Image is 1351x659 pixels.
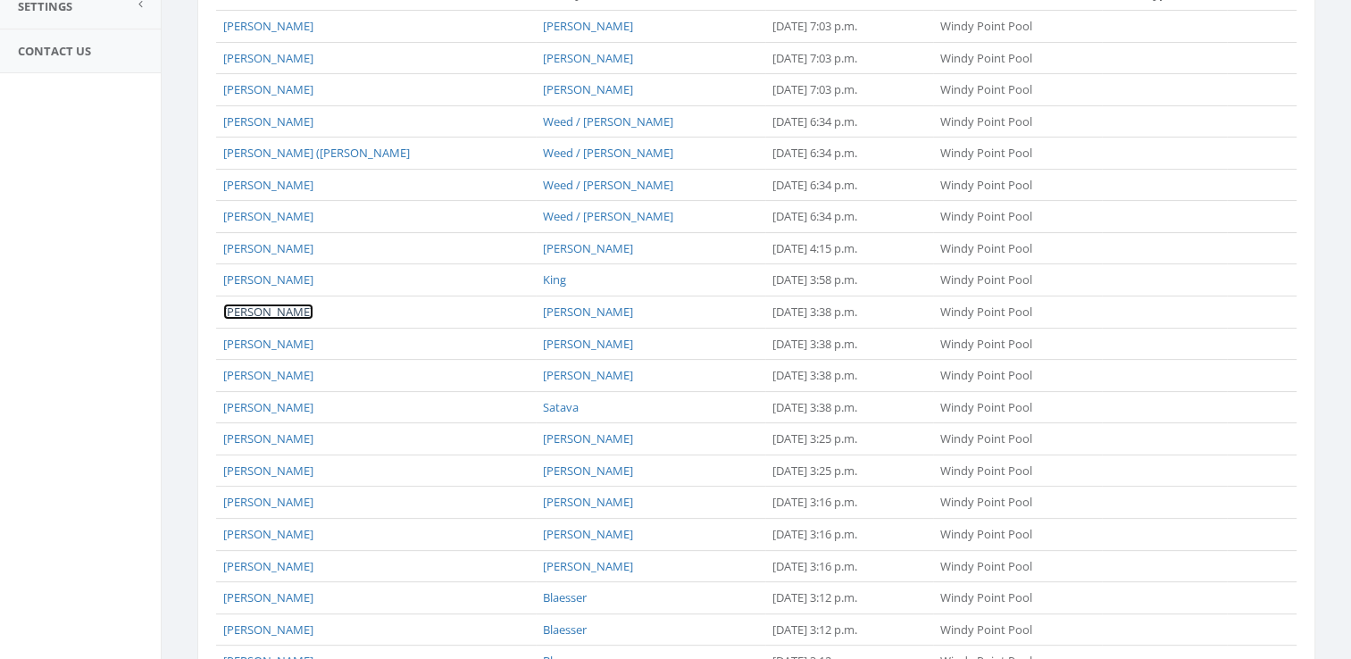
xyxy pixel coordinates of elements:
[223,271,313,288] a: [PERSON_NAME]
[933,105,1102,138] td: Windy Point Pool
[933,582,1102,614] td: Windy Point Pool
[765,169,933,201] td: [DATE] 6:34 p.m.
[543,177,673,193] a: Weed / [PERSON_NAME]
[543,463,633,479] a: [PERSON_NAME]
[223,589,313,605] a: [PERSON_NAME]
[223,304,313,320] a: [PERSON_NAME]
[765,42,933,74] td: [DATE] 7:03 p.m.
[223,208,313,224] a: [PERSON_NAME]
[933,10,1102,42] td: Windy Point Pool
[543,18,633,34] a: [PERSON_NAME]
[765,613,933,646] td: [DATE] 3:12 p.m.
[933,201,1102,233] td: Windy Point Pool
[543,336,633,352] a: [PERSON_NAME]
[933,296,1102,329] td: Windy Point Pool
[765,232,933,264] td: [DATE] 4:15 p.m.
[18,43,91,59] span: Contact Us
[543,589,587,605] a: Blaesser
[933,518,1102,550] td: Windy Point Pool
[765,296,933,329] td: [DATE] 3:38 p.m.
[765,582,933,614] td: [DATE] 3:12 p.m.
[933,550,1102,582] td: Windy Point Pool
[933,169,1102,201] td: Windy Point Pool
[765,201,933,233] td: [DATE] 6:34 p.m.
[223,336,313,352] a: [PERSON_NAME]
[223,399,313,415] a: [PERSON_NAME]
[765,455,933,487] td: [DATE] 3:25 p.m.
[933,423,1102,455] td: Windy Point Pool
[543,558,633,574] a: [PERSON_NAME]
[933,328,1102,360] td: Windy Point Pool
[543,271,566,288] a: King
[765,74,933,106] td: [DATE] 7:03 p.m.
[765,360,933,392] td: [DATE] 3:38 p.m.
[543,526,633,542] a: [PERSON_NAME]
[223,494,313,510] a: [PERSON_NAME]
[223,526,313,542] a: [PERSON_NAME]
[543,50,633,66] a: [PERSON_NAME]
[933,455,1102,487] td: Windy Point Pool
[543,208,673,224] a: Weed / [PERSON_NAME]
[543,430,633,446] a: [PERSON_NAME]
[933,613,1102,646] td: Windy Point Pool
[223,463,313,479] a: [PERSON_NAME]
[765,264,933,296] td: [DATE] 3:58 p.m.
[543,494,633,510] a: [PERSON_NAME]
[765,105,933,138] td: [DATE] 6:34 p.m.
[223,50,313,66] a: [PERSON_NAME]
[543,621,587,638] a: Blaesser
[765,518,933,550] td: [DATE] 3:16 p.m.
[765,550,933,582] td: [DATE] 3:16 p.m.
[933,232,1102,264] td: Windy Point Pool
[933,74,1102,106] td: Windy Point Pool
[933,138,1102,170] td: Windy Point Pool
[765,423,933,455] td: [DATE] 3:25 p.m.
[223,367,313,383] a: [PERSON_NAME]
[765,328,933,360] td: [DATE] 3:38 p.m.
[765,10,933,42] td: [DATE] 7:03 p.m.
[223,240,313,256] a: [PERSON_NAME]
[223,177,313,193] a: [PERSON_NAME]
[933,391,1102,423] td: Windy Point Pool
[765,138,933,170] td: [DATE] 6:34 p.m.
[933,360,1102,392] td: Windy Point Pool
[223,145,410,161] a: [PERSON_NAME] ([PERSON_NAME]
[223,81,313,97] a: [PERSON_NAME]
[933,264,1102,296] td: Windy Point Pool
[543,304,633,320] a: [PERSON_NAME]
[223,430,313,446] a: [PERSON_NAME]
[223,621,313,638] a: [PERSON_NAME]
[933,42,1102,74] td: Windy Point Pool
[543,399,579,415] a: Satava
[543,113,673,129] a: Weed / [PERSON_NAME]
[223,18,313,34] a: [PERSON_NAME]
[223,558,313,574] a: [PERSON_NAME]
[543,145,673,161] a: Weed / [PERSON_NAME]
[933,487,1102,519] td: Windy Point Pool
[543,240,633,256] a: [PERSON_NAME]
[543,367,633,383] a: [PERSON_NAME]
[543,81,633,97] a: [PERSON_NAME]
[765,487,933,519] td: [DATE] 3:16 p.m.
[223,113,313,129] a: [PERSON_NAME]
[765,391,933,423] td: [DATE] 3:38 p.m.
